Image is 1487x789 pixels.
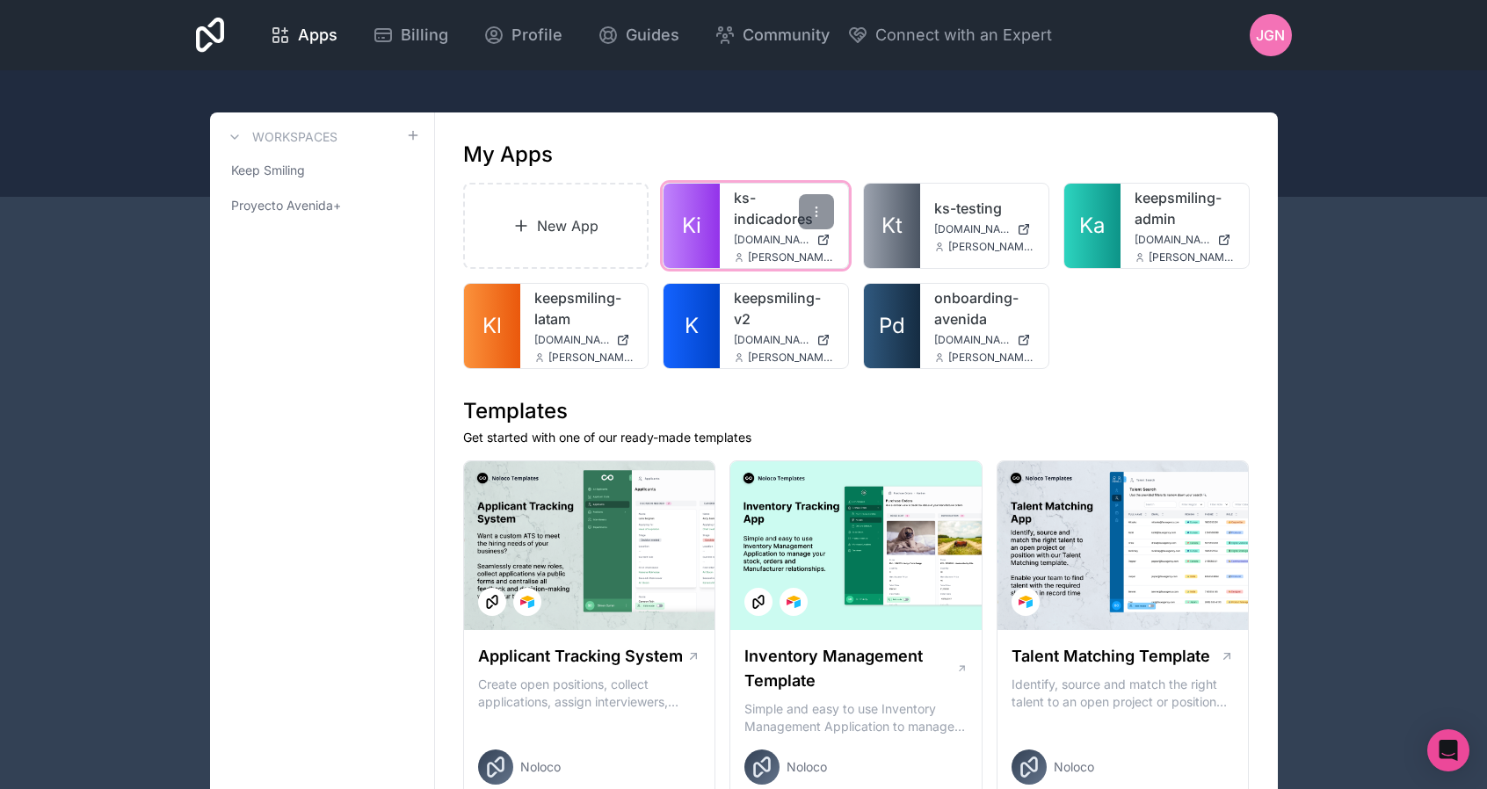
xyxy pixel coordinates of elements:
a: [DOMAIN_NAME] [734,333,834,347]
a: Apps [256,16,352,54]
h1: Templates [463,397,1250,425]
a: [DOMAIN_NAME] [934,222,1034,236]
img: Airtable Logo [787,595,801,609]
h1: Applicant Tracking System [478,644,683,669]
a: Kl [464,284,520,368]
span: Ka [1079,212,1105,240]
span: [PERSON_NAME][EMAIL_ADDRESS][DOMAIN_NAME] [748,250,834,264]
span: Proyecto Avenida+ [231,197,341,214]
a: Guides [584,16,693,54]
span: [PERSON_NAME][EMAIL_ADDRESS][DOMAIN_NAME] [948,351,1034,365]
a: Workspaces [224,127,337,148]
a: Keep Smiling [224,155,420,186]
span: [DOMAIN_NAME] [1135,233,1210,247]
h1: Talent Matching Template [1012,644,1210,669]
span: [PERSON_NAME][EMAIL_ADDRESS][DOMAIN_NAME] [1149,250,1235,264]
a: [DOMAIN_NAME] [934,333,1034,347]
a: K [664,284,720,368]
span: Kt [881,212,903,240]
span: Keep Smiling [231,162,305,179]
span: Kl [482,312,502,340]
span: Billing [401,23,448,47]
img: Airtable Logo [1019,595,1033,609]
p: Simple and easy to use Inventory Management Application to manage your stock, orders and Manufact... [744,700,968,735]
a: keepsmiling-latam [534,287,635,329]
a: Profile [469,16,577,54]
span: Pd [879,312,905,340]
span: K [685,312,699,340]
span: Connect with an Expert [875,23,1052,47]
h1: My Apps [463,141,553,169]
div: Open Intercom Messenger [1427,729,1469,771]
a: New App [463,183,649,269]
span: [DOMAIN_NAME] [934,333,1010,347]
h3: Workspaces [252,128,337,146]
span: [PERSON_NAME][EMAIL_ADDRESS][DOMAIN_NAME] [948,240,1034,254]
span: Ki [682,212,701,240]
span: [DOMAIN_NAME] [734,333,809,347]
a: [DOMAIN_NAME] [534,333,635,347]
a: ks-indicadores [734,187,834,229]
a: onboarding-avenida [934,287,1034,329]
span: Apps [298,23,337,47]
a: Ka [1064,184,1121,268]
a: Ki [664,184,720,268]
span: [PERSON_NAME][EMAIL_ADDRESS][DOMAIN_NAME] [748,351,834,365]
a: keepsmiling-admin [1135,187,1235,229]
a: keepsmiling-v2 [734,287,834,329]
span: Community [743,23,830,47]
span: [DOMAIN_NAME] [734,233,809,247]
a: Proyecto Avenida+ [224,190,420,221]
a: [DOMAIN_NAME] [734,233,834,247]
span: Profile [511,23,562,47]
p: Identify, source and match the right talent to an open project or position with our Talent Matchi... [1012,676,1235,711]
a: Kt [864,184,920,268]
span: Noloco [787,758,827,776]
span: Guides [626,23,679,47]
span: Noloco [520,758,561,776]
button: Connect with an Expert [847,23,1052,47]
a: Pd [864,284,920,368]
span: [DOMAIN_NAME] [934,222,1010,236]
a: Billing [359,16,462,54]
img: Airtable Logo [520,595,534,609]
h1: Inventory Management Template [744,644,955,693]
p: Create open positions, collect applications, assign interviewers, centralise candidate feedback a... [478,676,701,711]
span: JGN [1256,25,1285,46]
p: Get started with one of our ready-made templates [463,429,1250,446]
span: Noloco [1054,758,1094,776]
a: Community [700,16,844,54]
span: [PERSON_NAME][EMAIL_ADDRESS][DOMAIN_NAME] [548,351,635,365]
a: [DOMAIN_NAME] [1135,233,1235,247]
span: [DOMAIN_NAME] [534,333,610,347]
a: ks-testing [934,198,1034,219]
